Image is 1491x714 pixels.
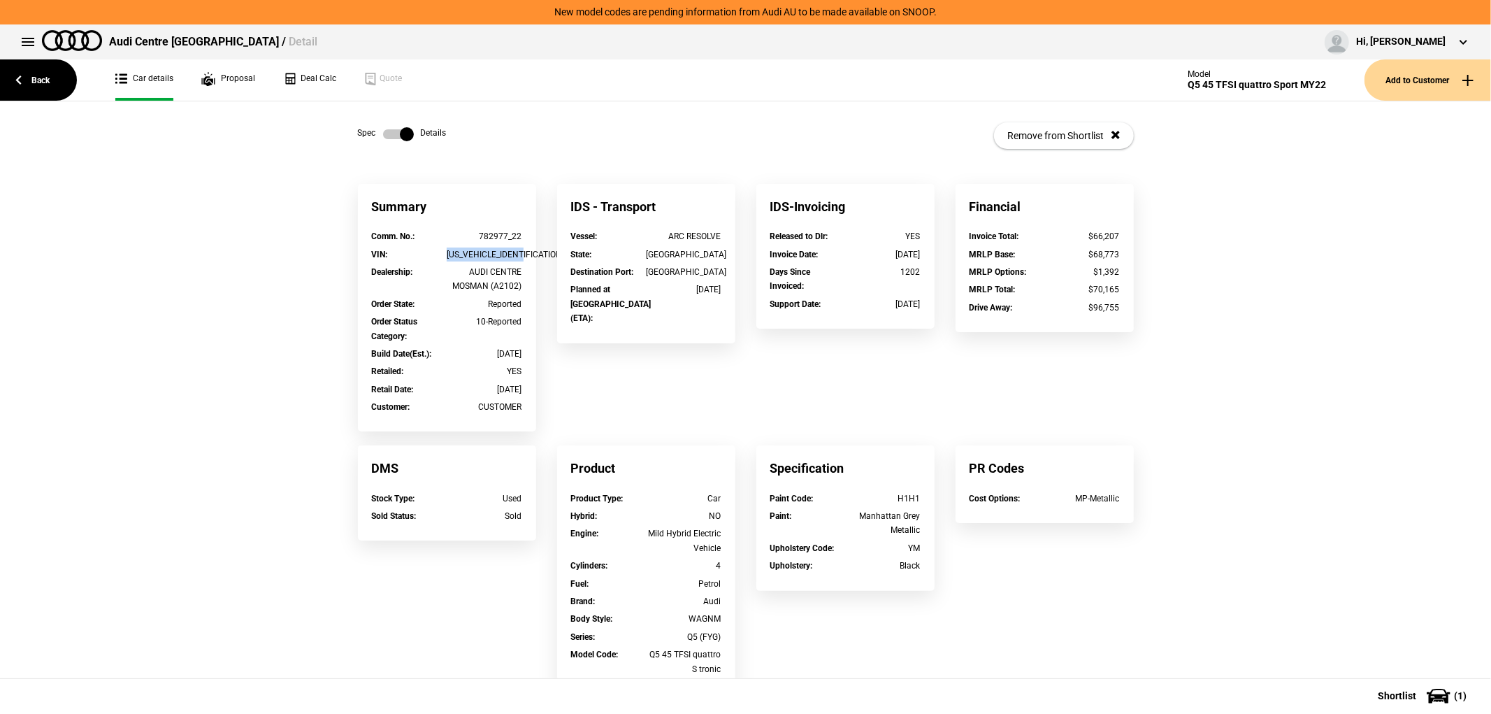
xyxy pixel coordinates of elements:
div: Sold [447,509,522,523]
strong: Drive Away : [970,303,1013,313]
strong: Dealership : [372,267,413,277]
strong: Cylinders : [571,561,608,571]
div: Petrol [646,577,721,591]
div: Q5 (FYG) [646,630,721,644]
div: 10-Reported [447,315,522,329]
span: Detail [289,35,317,48]
div: NO [646,509,721,523]
div: [US_VEHICLE_IDENTIFICATION_NUMBER] [447,248,522,262]
div: YM [845,541,921,555]
strong: Upholstery Code : [770,543,835,553]
strong: Product Type : [571,494,624,504]
div: $70,165 [1044,283,1120,297]
span: ( 1 ) [1454,691,1467,701]
div: [DATE] [845,297,921,311]
strong: Comm. No. : [372,231,415,241]
div: Audi Centre [GEOGRAPHIC_DATA] / [109,34,317,50]
div: WAGNM [646,612,721,626]
div: YES [447,364,522,378]
div: $66,207 [1044,229,1120,243]
div: [DATE] [447,347,522,361]
div: Product [557,445,735,491]
div: Specification [756,445,935,491]
strong: State : [571,250,592,259]
strong: Model Code : [571,650,619,659]
a: Car details [115,59,173,101]
span: Shortlist [1378,691,1416,701]
strong: MRLP Total : [970,285,1016,294]
strong: Retail Date : [372,385,414,394]
button: Shortlist(1) [1357,678,1491,713]
div: YES [845,229,921,243]
div: $96,755 [1044,301,1120,315]
strong: Paint Code : [770,494,814,504]
strong: Invoice Date : [770,250,819,259]
div: Black [845,559,921,573]
strong: Brand : [571,597,596,606]
strong: Support Date : [770,299,821,309]
div: Audi [646,594,721,608]
div: IDS - Transport [557,184,735,229]
strong: Order State : [372,299,415,309]
div: IDS-Invoicing [756,184,935,229]
strong: Upholstery : [770,561,813,571]
div: ARC RESOLVE [646,229,721,243]
div: CUSTOMER [447,400,522,414]
div: Car [646,492,721,506]
button: Remove from Shortlist [994,122,1134,149]
strong: Retailed : [372,366,404,376]
div: $68,773 [1044,248,1120,262]
div: 4 [646,559,721,573]
div: Model [1188,69,1326,79]
div: [GEOGRAPHIC_DATA] [646,265,721,279]
div: Spec Details [358,127,447,141]
div: Manhattan Grey Metallic [845,509,921,538]
strong: MRLP Options : [970,267,1027,277]
strong: Stock Type : [372,494,415,504]
div: [DATE] [845,248,921,262]
strong: Cost Options : [970,494,1021,504]
div: Hi, [PERSON_NAME] [1356,35,1446,49]
a: Proposal [201,59,255,101]
strong: VIN : [372,250,388,259]
button: Add to Customer [1364,59,1491,101]
strong: Build Date(Est.) : [372,349,432,359]
strong: Released to Dlr : [770,231,828,241]
strong: Planned at [GEOGRAPHIC_DATA] (ETA) : [571,285,651,323]
strong: Fuel : [571,579,589,589]
div: Reported [447,297,522,311]
div: PR Codes [956,445,1134,491]
div: Q5 45 TFSI quattro Sport MY22 [1188,79,1326,91]
strong: Order Status Category : [372,317,418,341]
strong: Days Since Invoiced : [770,267,811,291]
strong: Hybrid : [571,511,598,521]
strong: Destination Port : [571,267,634,277]
strong: Customer : [372,402,410,412]
div: MP-Metallic [1044,492,1120,506]
div: 1202 [845,265,921,279]
strong: Vessel : [571,231,598,241]
div: H1H1 [845,492,921,506]
strong: Engine : [571,529,599,538]
strong: MRLP Base : [970,250,1016,259]
div: Q5 45 TFSI quattro S tronic Sport(FYGB3Y/22S) [646,648,721,690]
div: $1,392 [1044,265,1120,279]
strong: Body Style : [571,614,613,624]
strong: Invoice Total : [970,231,1019,241]
img: audi.png [42,30,102,51]
div: Mild Hybrid Electric Vehicle [646,527,721,555]
div: Financial [956,184,1134,229]
div: 782977_22 [447,229,522,243]
div: [DATE] [646,283,721,297]
strong: Sold Status : [372,511,417,521]
strong: Series : [571,632,596,642]
strong: Paint : [770,511,792,521]
div: Summary [358,184,536,229]
div: Used [447,492,522,506]
a: Deal Calc [283,59,336,101]
div: DMS [358,445,536,491]
div: [GEOGRAPHIC_DATA] [646,248,721,262]
div: AUDI CENTRE MOSMAN (A2102) [447,265,522,294]
div: [DATE] [447,383,522,397]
